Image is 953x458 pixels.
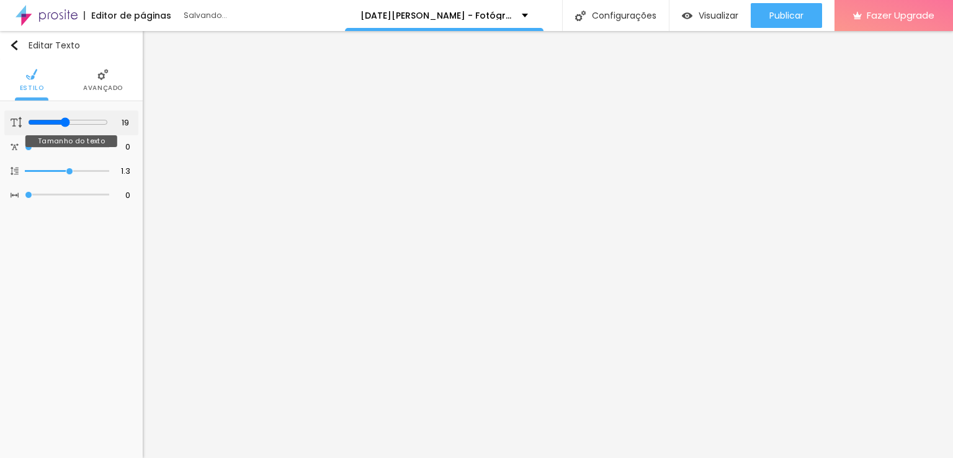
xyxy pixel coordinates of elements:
span: Avançado [83,85,123,91]
img: Icone [9,40,19,50]
div: Editor de páginas [84,11,171,20]
img: Icone [26,69,37,80]
img: Icone [11,167,19,175]
img: Icone [575,11,586,21]
img: Icone [97,69,109,80]
button: Visualizar [669,3,751,28]
span: Fazer Upgrade [867,10,934,20]
span: Estilo [20,85,44,91]
span: Visualizar [699,11,738,20]
span: Publicar [769,11,803,20]
img: Icone [11,117,22,128]
p: [DATE][PERSON_NAME] - Fotógrafa [PERSON_NAME] [360,11,512,20]
button: Publicar [751,3,822,28]
img: view-1.svg [682,11,692,21]
div: Editar Texto [9,40,80,50]
img: Icone [11,143,19,151]
img: Icone [11,191,19,199]
iframe: Editor [143,31,953,458]
div: Salvando... [184,12,326,19]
